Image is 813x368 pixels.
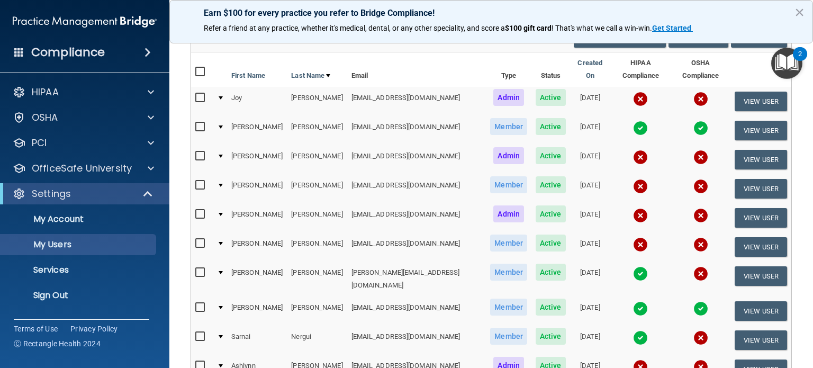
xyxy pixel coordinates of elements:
span: Member [490,328,527,345]
span: Member [490,264,527,281]
img: cross.ca9f0e7f.svg [693,330,708,345]
img: cross.ca9f0e7f.svg [693,150,708,165]
td: [PERSON_NAME] [227,232,287,262]
td: [PERSON_NAME] [287,262,347,297]
td: [EMAIL_ADDRESS][DOMAIN_NAME] [347,145,486,174]
td: Nergui [287,326,347,355]
td: [PERSON_NAME][EMAIL_ADDRESS][DOMAIN_NAME] [347,262,486,297]
img: cross.ca9f0e7f.svg [693,237,708,252]
span: Active [536,264,566,281]
span: Ⓒ Rectangle Health 2024 [14,338,101,349]
p: Earn $100 for every practice you refer to Bridge Compliance! [204,8,779,18]
td: [PERSON_NAME] [287,232,347,262]
a: OSHA [13,111,154,124]
span: Admin [493,147,524,164]
td: [DATE] [570,232,610,262]
strong: Get Started [652,24,691,32]
td: [DATE] [570,116,610,145]
span: Refer a friend at any practice, whether it's medical, dental, or any other speciality, and score a [204,24,505,32]
td: [PERSON_NAME] [287,297,347,326]
img: cross.ca9f0e7f.svg [693,92,708,106]
td: [PERSON_NAME] [227,145,287,174]
td: [EMAIL_ADDRESS][DOMAIN_NAME] [347,297,486,326]
img: tick.e7d51cea.svg [693,121,708,136]
p: Sign Out [7,290,151,301]
img: PMB logo [13,11,157,32]
td: [PERSON_NAME] [227,116,287,145]
img: tick.e7d51cea.svg [633,330,648,345]
td: [PERSON_NAME] [227,174,287,203]
p: My Account [7,214,151,225]
span: Active [536,299,566,316]
a: OfficeSafe University [13,162,154,175]
button: View User [735,330,787,350]
td: [EMAIL_ADDRESS][DOMAIN_NAME] [347,203,486,232]
td: Sarnai [227,326,287,355]
button: View User [735,301,787,321]
p: Settings [32,187,71,200]
button: View User [735,266,787,286]
span: Active [536,235,566,252]
th: Status [531,52,570,87]
td: [EMAIL_ADDRESS][DOMAIN_NAME] [347,174,486,203]
a: Get Started [652,24,693,32]
td: [PERSON_NAME] [227,262,287,297]
td: [PERSON_NAME] [227,297,287,326]
td: [EMAIL_ADDRESS][DOMAIN_NAME] [347,326,486,355]
td: [PERSON_NAME] [287,174,347,203]
p: Services [7,265,151,275]
button: View User [735,208,787,228]
button: Close [794,4,805,21]
td: [DATE] [570,87,610,116]
button: View User [735,121,787,140]
span: Member [490,118,527,135]
th: Type [486,52,531,87]
a: Privacy Policy [70,324,118,334]
img: tick.e7d51cea.svg [633,301,648,316]
button: View User [735,92,787,111]
a: First Name [231,69,265,82]
td: [DATE] [570,262,610,297]
p: My Users [7,239,151,250]
span: Active [536,176,566,193]
th: Email [347,52,486,87]
th: OSHA Compliance [671,52,730,87]
td: [DATE] [570,174,610,203]
span: Active [536,89,566,106]
p: PCI [32,137,47,149]
a: HIPAA [13,86,154,98]
td: [PERSON_NAME] [287,203,347,232]
a: Created On [574,57,606,82]
td: [PERSON_NAME] [227,203,287,232]
a: Terms of Use [14,324,58,334]
td: [DATE] [570,326,610,355]
p: HIPAA [32,86,59,98]
img: cross.ca9f0e7f.svg [633,237,648,252]
img: cross.ca9f0e7f.svg [693,179,708,194]
td: [EMAIL_ADDRESS][DOMAIN_NAME] [347,232,486,262]
td: [DATE] [570,145,610,174]
button: Open Resource Center, 2 new notifications [771,48,802,79]
td: Joy [227,87,287,116]
a: Last Name [291,69,330,82]
td: [DATE] [570,203,610,232]
span: ! That's what we call a win-win. [552,24,652,32]
span: Active [536,205,566,222]
td: [EMAIL_ADDRESS][DOMAIN_NAME] [347,116,486,145]
button: View User [735,237,787,257]
img: tick.e7d51cea.svg [633,121,648,136]
img: cross.ca9f0e7f.svg [633,208,648,223]
p: OSHA [32,111,58,124]
span: Admin [493,205,524,222]
td: [PERSON_NAME] [287,145,347,174]
span: Active [536,118,566,135]
button: View User [735,150,787,169]
span: Active [536,147,566,164]
img: cross.ca9f0e7f.svg [633,179,648,194]
button: View User [735,179,787,199]
div: 2 [798,54,802,68]
h4: Compliance [31,45,105,60]
a: Settings [13,187,153,200]
img: cross.ca9f0e7f.svg [633,92,648,106]
a: PCI [13,137,154,149]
